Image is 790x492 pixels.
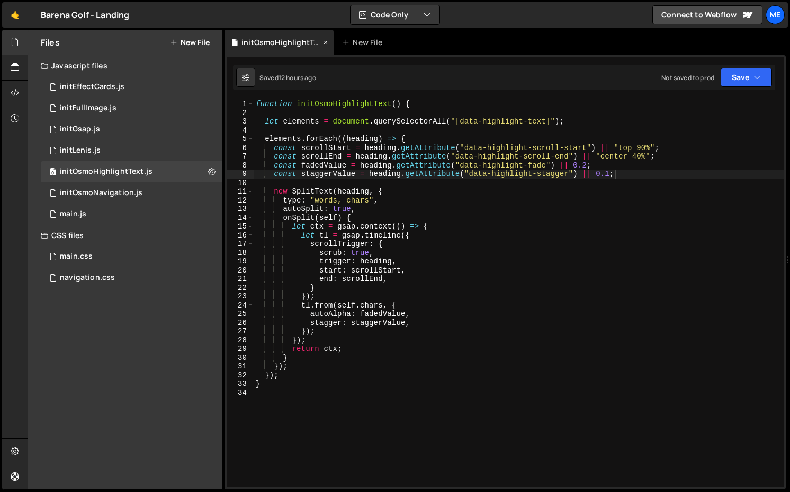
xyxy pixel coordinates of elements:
div: initOsmoNavigation.js [41,182,222,204]
div: 17023/46929.js [41,98,222,119]
div: initGsap.js [60,125,100,134]
a: Connect to Webflow [652,5,762,24]
div: 20 [227,266,254,275]
div: 17023/46760.css [41,246,222,267]
div: 11 [227,187,254,196]
div: 13 [227,205,254,214]
div: New File [342,37,387,48]
div: 5 [227,135,254,144]
div: 7 [227,152,254,161]
div: 12 hours ago [279,73,316,82]
button: Code Only [351,5,439,24]
div: 1 [227,100,254,109]
div: Javascript files [28,55,222,76]
div: 22 [227,284,254,293]
div: 17023/46769.js [41,204,222,225]
div: 27 [227,327,254,336]
a: 🤙 [2,2,28,28]
div: 32 [227,371,254,380]
div: main.js [60,209,86,219]
div: 6 [227,144,254,153]
div: 12 [227,196,254,205]
div: initOsmoHighlightText.js [241,37,321,48]
div: 10 [227,179,254,188]
div: 33 [227,380,254,389]
div: 23 [227,292,254,301]
h2: Files [41,37,60,48]
div: initFullImage.js [60,103,116,113]
div: 30 [227,354,254,363]
div: main.css [60,252,93,261]
div: Barena Golf - Landing [41,8,129,21]
div: 24 [227,301,254,310]
div: navigation.css [60,273,115,283]
div: 29 [227,345,254,354]
div: 9 [227,170,254,179]
div: initEffectCards.js [60,82,124,92]
div: 14 [227,214,254,223]
div: initOsmoHighlightText.js [41,161,222,182]
div: 17023/46770.js [41,140,222,161]
div: 19 [227,257,254,266]
div: 26 [227,319,254,328]
div: 15 [227,222,254,231]
div: 17023/46759.css [41,267,222,288]
div: initLenis.js [60,146,101,155]
div: CSS files [28,225,222,246]
div: initOsmoNavigation.js [60,188,142,198]
div: 34 [227,389,254,398]
div: 18 [227,249,254,258]
div: 17 [227,240,254,249]
div: 17023/46908.js [41,76,222,98]
div: Saved [259,73,316,82]
span: 0 [50,169,56,177]
div: 3 [227,117,254,126]
div: 16 [227,231,254,240]
div: 4 [227,126,254,135]
div: 28 [227,336,254,345]
a: Me [766,5,785,24]
div: 31 [227,362,254,371]
div: 25 [227,310,254,319]
div: Not saved to prod [661,73,714,82]
div: initOsmoHighlightText.js [60,167,152,177]
button: Save [721,68,772,87]
div: 2 [227,109,254,118]
div: 8 [227,161,254,170]
div: 17023/46771.js [41,119,222,140]
button: New File [170,38,210,47]
div: 21 [227,275,254,284]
